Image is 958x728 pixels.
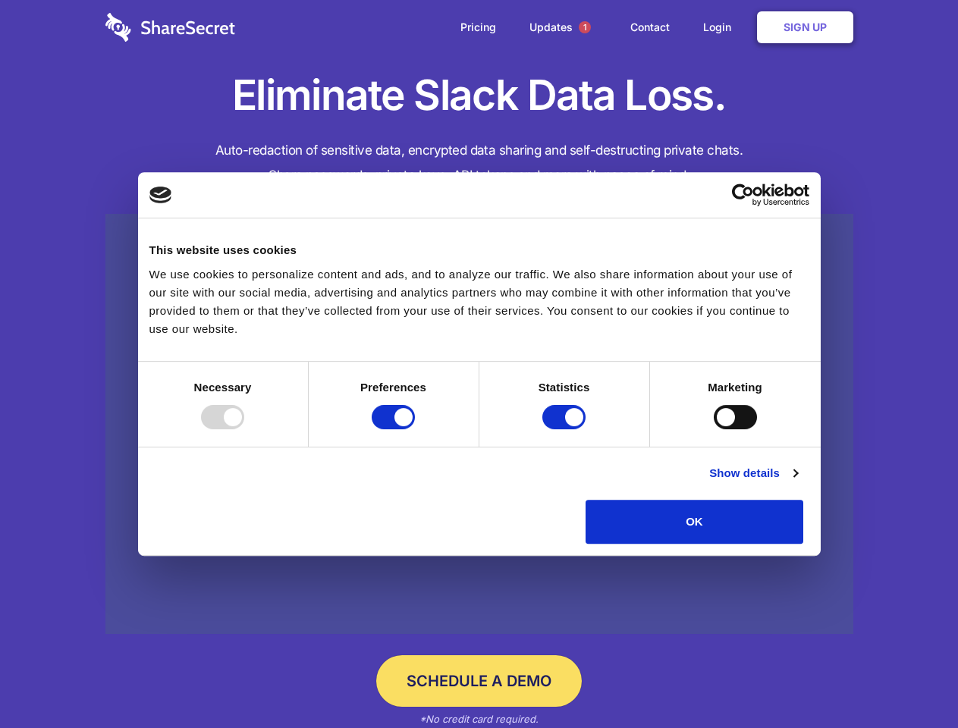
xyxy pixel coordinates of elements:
a: Login [688,4,754,51]
em: *No credit card required. [419,713,539,725]
a: Pricing [445,4,511,51]
img: logo [149,187,172,203]
a: Schedule a Demo [376,655,582,707]
a: Sign Up [757,11,853,43]
div: This website uses cookies [149,241,809,259]
strong: Marketing [708,381,762,394]
strong: Statistics [539,381,590,394]
a: Wistia video thumbnail [105,214,853,635]
a: Show details [709,464,797,482]
div: We use cookies to personalize content and ads, and to analyze our traffic. We also share informat... [149,265,809,338]
h1: Eliminate Slack Data Loss. [105,68,853,123]
strong: Necessary [194,381,252,394]
a: Usercentrics Cookiebot - opens in a new window [677,184,809,206]
a: Contact [615,4,685,51]
span: 1 [579,21,591,33]
h4: Auto-redaction of sensitive data, encrypted data sharing and self-destructing private chats. Shar... [105,138,853,188]
button: OK [586,500,803,544]
strong: Preferences [360,381,426,394]
img: logo-wordmark-white-trans-d4663122ce5f474addd5e946df7df03e33cb6a1c49d2221995e7729f52c070b2.svg [105,13,235,42]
